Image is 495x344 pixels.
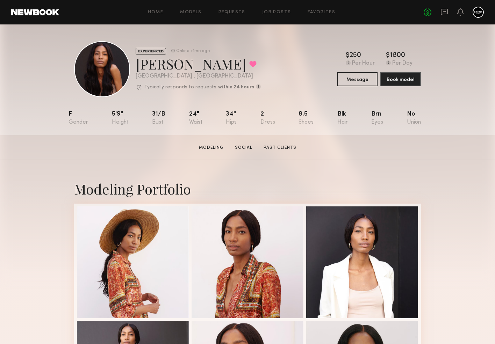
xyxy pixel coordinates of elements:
[386,52,390,59] div: $
[196,145,227,151] a: Modeling
[261,145,299,151] a: Past Clients
[148,10,164,15] a: Home
[74,180,421,198] div: Modeling Portfolio
[262,10,291,15] a: Job Posts
[136,54,261,73] div: [PERSON_NAME]
[337,72,378,86] button: Message
[144,85,216,90] p: Typically responds to requests
[232,145,255,151] a: Social
[346,52,350,59] div: $
[380,72,421,86] button: Book model
[218,10,245,15] a: Requests
[350,52,361,59] div: 250
[218,85,254,90] b: within 24 hours
[308,10,335,15] a: Favorites
[352,60,375,67] div: Per Hour
[371,111,383,125] div: Brn
[226,111,237,125] div: 34"
[392,60,412,67] div: Per Day
[176,49,210,53] div: Online +1mo ago
[152,111,165,125] div: 31/b
[69,111,88,125] div: F
[390,52,405,59] div: 1800
[136,73,261,79] div: [GEOGRAPHIC_DATA] , [GEOGRAPHIC_DATA]
[337,111,348,125] div: Blk
[189,111,202,125] div: 24"
[180,10,201,15] a: Models
[260,111,275,125] div: 2
[136,48,166,54] div: EXPERIENCED
[407,111,421,125] div: No
[299,111,314,125] div: 8.5
[112,111,129,125] div: 5'9"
